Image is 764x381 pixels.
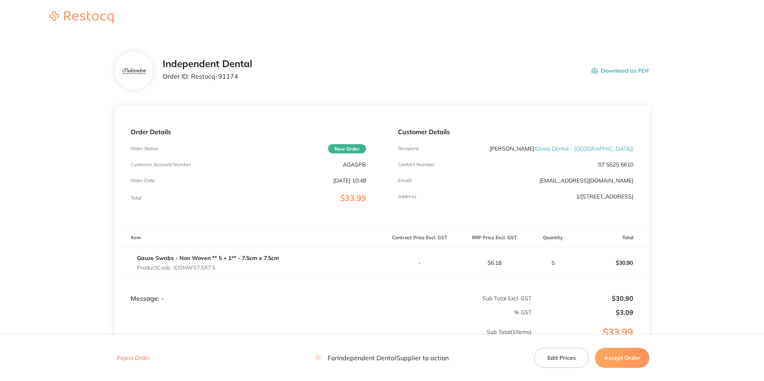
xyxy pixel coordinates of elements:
[131,195,141,201] p: Total
[539,177,633,184] a: [EMAIL_ADDRESS][DOMAIN_NAME]
[115,355,152,362] button: Reject Order
[343,161,366,168] p: AGASPB
[137,254,279,262] a: Gauze Swabs - Non Woven ** 5 + 1** - 7.5cm x 7.5cm
[328,144,366,153] span: New Order
[576,193,633,200] p: 1/[STREET_ADDRESS]
[131,128,366,135] p: Order Details
[131,178,155,183] p: Order Date
[457,260,531,266] p: $6.18
[131,162,191,167] p: Customer Account Number
[591,58,649,83] button: Download as PDF
[382,260,456,266] p: -
[398,128,633,135] p: Customer Details
[575,228,649,247] th: Total
[131,146,158,151] p: Order Status
[532,309,633,316] p: $3.09
[115,228,382,247] th: Item
[398,178,412,183] p: Emaill
[575,253,649,272] p: $30.90
[457,228,531,247] th: RRP Price Excl. GST
[315,354,449,362] p: For Independent Dental Supplier to action
[115,329,531,351] p: Sub Total ( 1 Items)
[163,58,252,69] h2: Independent Dental
[115,309,531,316] p: % GST
[42,11,121,24] a: Restocq logo
[532,228,575,247] th: Quantity
[398,194,416,199] p: Address
[382,228,457,247] th: Contract Price Excl. GST
[489,145,633,152] p: [PERSON_NAME]
[340,193,366,203] span: $33.99
[595,348,649,368] button: Accept Order
[163,73,252,80] p: Order ID: Restocq- 91174
[532,260,574,266] p: 5
[534,348,589,368] button: Edit Prices
[598,161,633,168] p: 07 5525 6610
[121,67,147,75] img: bzV5Y2k1dA
[333,177,366,184] p: [DATE] 10:48
[137,264,279,271] p: Product Code: IDSNWS7.5X7.5
[382,295,531,302] p: Sub Total Excl. GST
[42,11,121,23] img: Restocq logo
[398,146,419,151] p: Recipient
[532,327,649,354] p: $33.99
[398,162,434,167] p: Contact Number
[534,145,633,152] span: ( Oasis Dental - [GEOGRAPHIC_DATA] )
[115,278,382,302] td: Message: -
[532,295,633,302] p: $30.90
